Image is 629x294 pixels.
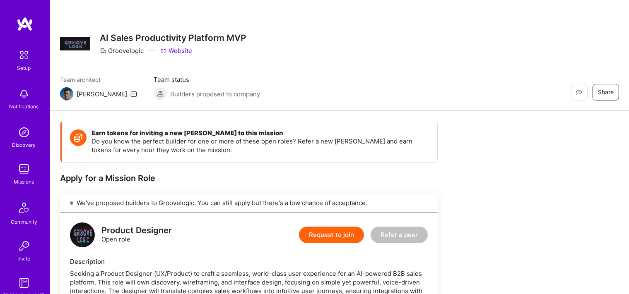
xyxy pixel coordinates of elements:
i: icon EyeClosed [576,89,582,96]
div: Invite [18,254,31,263]
img: teamwork [16,161,32,177]
a: Website [160,46,192,55]
img: guide book [16,275,32,291]
div: Setup [17,64,31,72]
img: Company Logo [60,37,90,50]
span: Team architect [60,75,137,84]
span: Team status [154,75,260,84]
div: Description [70,257,428,266]
button: Refer a peer [371,227,428,243]
div: Community [11,218,37,226]
img: bell [16,86,32,102]
img: Builders proposed to company [154,87,167,100]
div: Groovelogic [100,46,144,55]
img: Team Architect [60,87,73,100]
img: discovery [16,124,32,141]
p: Do you know the perfect builder for one or more of these open roles? Refer a new [PERSON_NAME] an... [92,137,429,154]
img: Community [14,198,34,218]
img: Token icon [70,129,87,146]
h3: AI Sales Productivity Platform MVP [100,33,246,43]
div: Discovery [12,141,36,149]
img: Invite [16,238,32,254]
div: Open role [101,226,172,244]
i: icon Mail [130,91,137,97]
i: icon CompanyGray [100,48,106,54]
div: We've proposed builders to Groovelogic. You can still apply but there's a low chance of acceptance. [60,194,438,213]
div: Notifications [10,102,39,111]
div: Product Designer [101,226,172,235]
div: [PERSON_NAME] [77,90,127,98]
img: logo [70,222,95,247]
span: Share [598,88,614,96]
img: setup [15,46,33,64]
span: Builders proposed to company [170,90,260,98]
button: Request to join [299,227,364,243]
div: Missions [14,177,34,186]
div: Apply for a Mission Role [60,173,438,184]
h4: Earn tokens for inviting a new [PERSON_NAME] to this mission [92,129,429,137]
img: logo [17,17,33,31]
